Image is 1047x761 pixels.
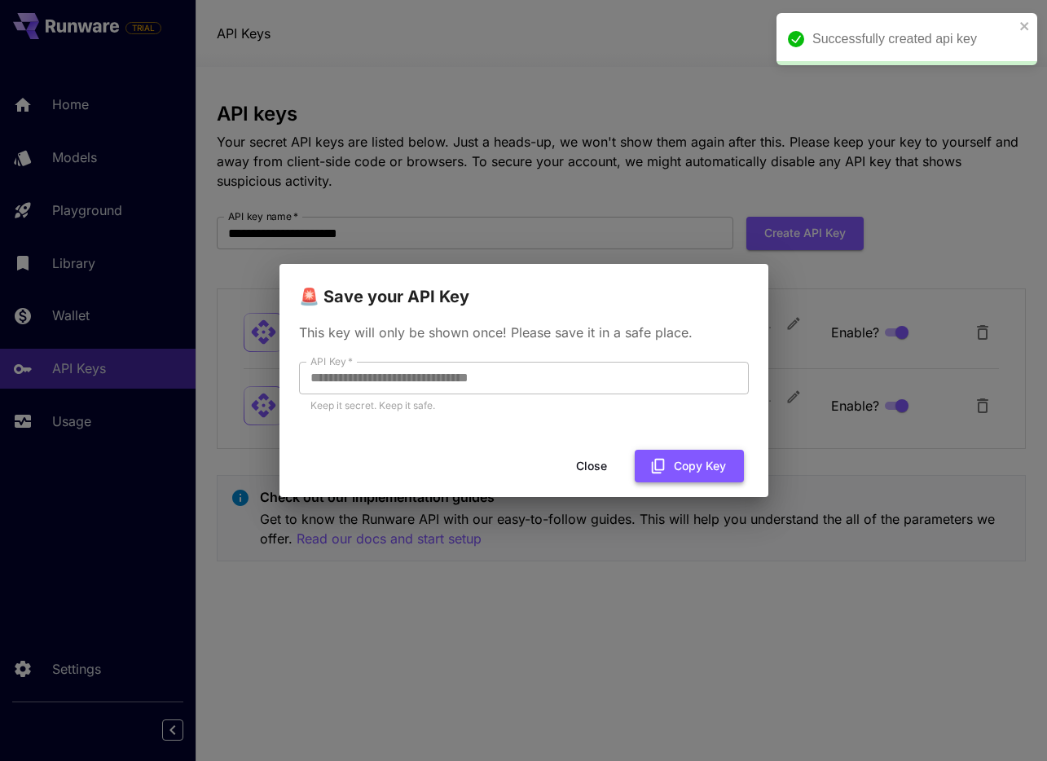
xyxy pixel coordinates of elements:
button: Close [555,450,628,483]
button: Copy Key [635,450,744,483]
button: close [1019,20,1031,33]
p: Keep it secret. Keep it safe. [310,398,737,414]
h2: 🚨 Save your API Key [279,264,768,310]
label: API Key [310,354,353,368]
div: Successfully created api key [812,29,1014,49]
p: This key will only be shown once! Please save it in a safe place. [299,323,749,342]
